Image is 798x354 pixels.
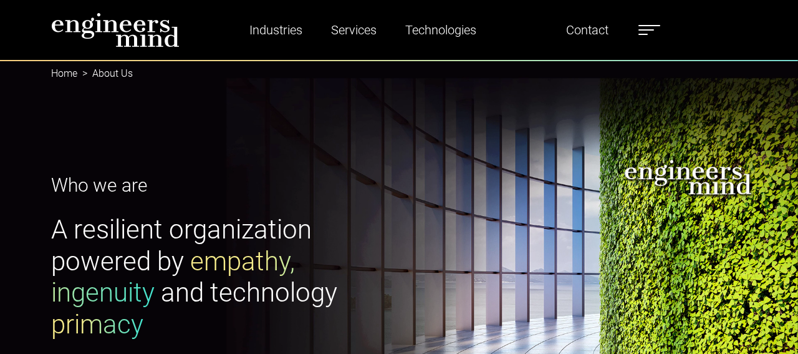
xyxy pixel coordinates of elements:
h1: A resilient organization powered by and technology [51,214,392,340]
a: Contact [561,16,613,44]
a: Industries [244,16,307,44]
a: Services [326,16,382,44]
nav: breadcrumb [51,60,747,87]
p: Who we are [51,171,392,199]
li: About Us [77,66,133,81]
span: empathy, ingenuity [51,246,295,308]
a: Home [51,67,77,79]
span: primacy [51,309,143,340]
a: Technologies [400,16,481,44]
img: logo [51,12,180,47]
